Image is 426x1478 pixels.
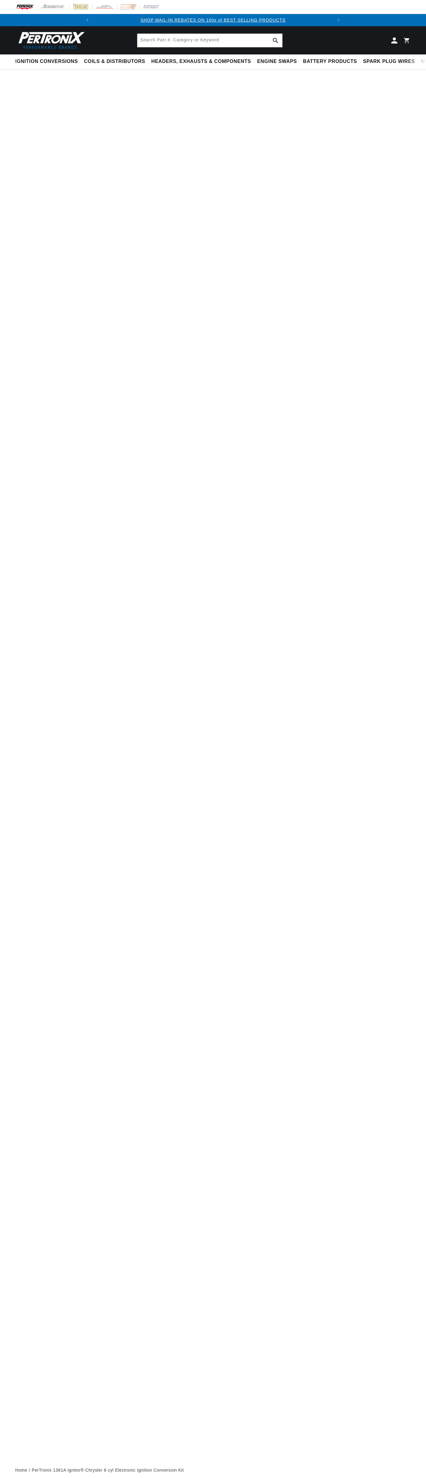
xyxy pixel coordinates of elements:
[15,1467,27,1473] a: Home
[81,14,93,26] button: Translation missing: en.sections.announcements.previous_announcement
[254,54,300,69] summary: Engine Swaps
[15,1467,411,1473] nav: breadcrumbs
[93,17,333,23] div: 1 of 2
[360,54,418,69] summary: Spark Plug Wires
[303,58,357,65] span: Battery Products
[137,34,282,47] input: Search Part #, Category or Keyword
[32,1467,184,1473] a: PerTronix 1361A Ignitor® Chrysler 6 cyl Electronic Ignition Conversion Kit
[15,30,85,51] img: Pertronix
[300,54,360,69] summary: Battery Products
[151,58,251,65] span: Headers, Exhausts & Components
[15,54,81,69] summary: Ignition Conversions
[93,17,333,23] div: Announcement
[140,18,285,23] a: SHOP MAIL-IN REBATES ON 100s of BEST SELLING PRODUCTS
[257,58,297,65] span: Engine Swaps
[148,54,254,69] summary: Headers, Exhausts & Components
[269,34,282,47] button: Search Part #, Category or Keyword
[15,58,78,65] span: Ignition Conversions
[84,58,145,65] span: Coils & Distributors
[333,14,345,26] button: Translation missing: en.sections.announcements.next_announcement
[81,54,148,69] summary: Coils & Distributors
[363,58,415,65] span: Spark Plug Wires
